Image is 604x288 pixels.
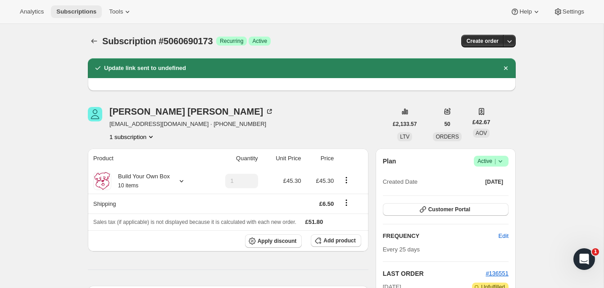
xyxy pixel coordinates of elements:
span: £45.30 [316,177,334,184]
button: Analytics [14,5,49,18]
span: Active [477,157,505,166]
span: Subscription #5060690173 [102,36,213,46]
span: Recurring [220,37,243,45]
th: Price [304,149,337,168]
span: | [495,158,496,165]
button: Customer Portal [383,203,509,216]
span: Create order [467,37,499,45]
span: £2,133.57 [393,121,417,128]
button: [DATE] [480,176,509,188]
button: Subscriptions [51,5,102,18]
button: Apply discount [245,234,302,248]
button: Shipping actions [339,198,354,208]
button: #136551 [486,269,509,278]
span: Active [252,37,267,45]
span: Edit [499,232,509,241]
span: Help [519,8,531,15]
div: [PERSON_NAME] [PERSON_NAME] [109,107,274,116]
button: Add product [311,234,361,247]
button: £2,133.57 [387,118,422,130]
span: Apply discount [258,237,297,245]
h2: Plan [383,157,396,166]
span: Add product [323,237,355,244]
span: LTV [400,134,409,140]
span: [EMAIL_ADDRESS][DOMAIN_NAME] · [PHONE_NUMBER] [109,120,274,129]
th: Shipping [88,194,207,214]
th: Product [88,149,207,168]
span: £6.50 [319,200,334,207]
button: Help [505,5,546,18]
button: 50 [439,118,455,130]
button: Subscriptions [88,35,100,47]
button: Dismiss notification [500,62,512,74]
span: 1 [592,248,599,255]
small: 10 items [118,182,138,189]
span: Tools [109,8,123,15]
span: AOV [476,130,487,136]
span: Created Date [383,177,418,186]
button: Product actions [109,132,155,141]
span: Marie Barker [88,107,102,121]
button: Tools [104,5,137,18]
th: Quantity [207,149,260,168]
span: £45.30 [283,177,301,184]
button: Create order [461,35,504,47]
button: Settings [548,5,590,18]
span: £42.67 [472,118,490,127]
h2: LAST ORDER [383,269,486,278]
iframe: Intercom live chat [573,248,595,270]
span: 50 [444,121,450,128]
button: Product actions [339,175,354,185]
button: Edit [493,229,514,243]
span: £51.80 [305,218,323,225]
a: #136551 [486,270,509,277]
span: [DATE] [485,178,503,186]
img: product img [93,172,111,190]
span: Analytics [20,8,44,15]
div: Build Your Own Box [111,172,170,190]
span: Sales tax (if applicable) is not displayed because it is calculated with each new order. [93,219,296,225]
th: Unit Price [261,149,304,168]
span: Customer Portal [428,206,470,213]
h2: Update link sent to undefined [104,64,186,73]
span: ORDERS [436,134,459,140]
span: Settings [563,8,584,15]
span: Subscriptions [56,8,96,15]
span: Every 25 days [383,246,420,253]
h2: FREQUENCY [383,232,499,241]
